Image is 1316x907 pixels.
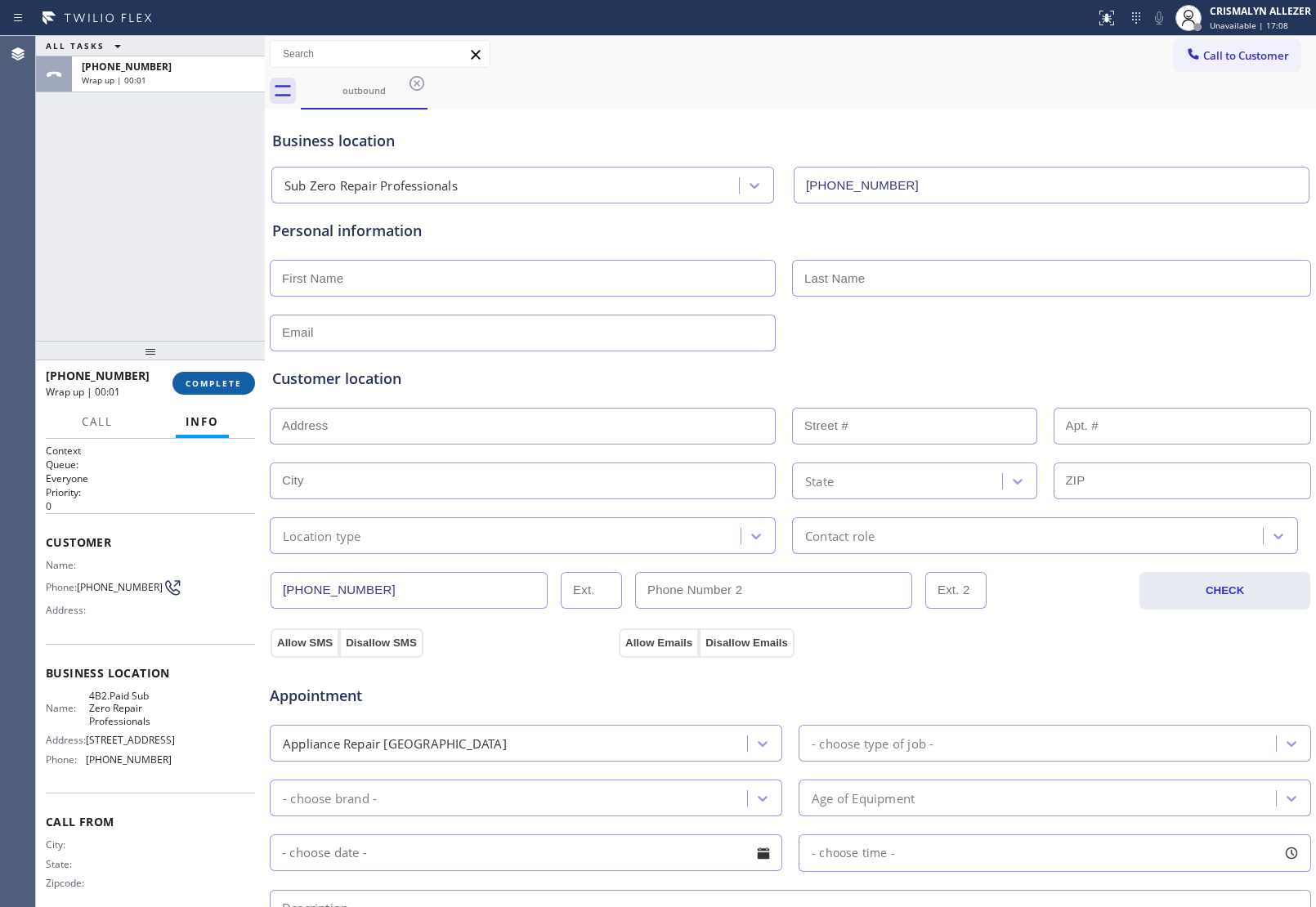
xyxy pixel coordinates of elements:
[270,315,776,351] input: Email
[46,604,89,616] span: Address:
[270,408,776,445] input: Address
[46,534,255,550] span: Customer
[302,84,426,96] div: outbound
[271,628,339,658] button: Allow SMS
[283,526,361,545] div: Location type
[1210,20,1288,31] span: Unavailable | 17:08
[283,734,507,753] div: Appliance Repair [GEOGRAPHIC_DATA]
[46,368,150,383] span: [PHONE_NUMBER]
[72,406,123,438] button: Call
[1203,48,1289,63] span: Call to Customer
[1148,7,1171,29] button: Mute
[635,572,912,609] input: Phone Number 2
[271,572,548,609] input: Phone Number
[792,408,1037,445] input: Street #
[46,458,255,471] h2: Queue:
[46,665,255,681] span: Business location
[36,36,137,56] button: ALL TASKS
[46,734,86,746] span: Address:
[46,444,255,458] h1: Context
[82,60,172,74] span: [PHONE_NUMBER]
[46,559,89,571] span: Name:
[46,499,255,513] p: 0
[270,685,615,707] span: Appointment
[46,858,89,870] span: State:
[270,834,782,871] input: - choose date -
[186,414,219,429] span: Info
[46,40,105,51] span: ALL TASKS
[1139,572,1310,610] button: CHECK
[561,572,622,609] input: Ext.
[1175,40,1300,71] button: Call to Customer
[46,753,86,766] span: Phone:
[270,260,776,297] input: First Name
[925,572,987,609] input: Ext. 2
[172,372,255,395] button: COMPLETE
[619,628,699,658] button: Allow Emails
[46,385,120,399] span: Wrap up | 00:01
[812,845,895,860] span: - choose time -
[805,526,875,545] div: Contact role
[283,789,377,807] div: - choose brand -
[82,74,146,86] span: Wrap up | 00:01
[270,462,776,499] input: City
[699,628,795,658] button: Disallow Emails
[1054,408,1312,445] input: Apt. #
[272,220,1309,242] div: Personal information
[46,581,77,593] span: Phone:
[176,406,229,438] button: Info
[89,690,171,727] span: 4B2.Paid Sub Zero Repair Professionals
[792,260,1311,297] input: Last Name
[812,789,915,807] div: Age of Equipment
[86,753,172,766] span: [PHONE_NUMBER]
[1210,4,1311,18] div: CRISMALYN ALLEZER
[339,628,423,658] button: Disallow SMS
[82,414,113,429] span: Call
[46,702,89,714] span: Name:
[805,471,834,490] div: State
[86,734,175,746] span: [STREET_ADDRESS]
[284,176,458,195] div: Sub Zero Repair Professionals
[812,734,933,753] div: - choose type of job -
[272,368,1309,390] div: Customer location
[186,378,242,389] span: COMPLETE
[46,471,255,485] p: Everyone
[46,877,89,889] span: Zipcode:
[794,167,1309,203] input: Phone Number
[77,581,163,593] span: [PHONE_NUMBER]
[272,130,1309,152] div: Business location
[271,41,490,67] input: Search
[46,485,255,499] h2: Priority:
[46,814,255,829] span: Call From
[1054,462,1312,499] input: ZIP
[46,838,89,851] span: City:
